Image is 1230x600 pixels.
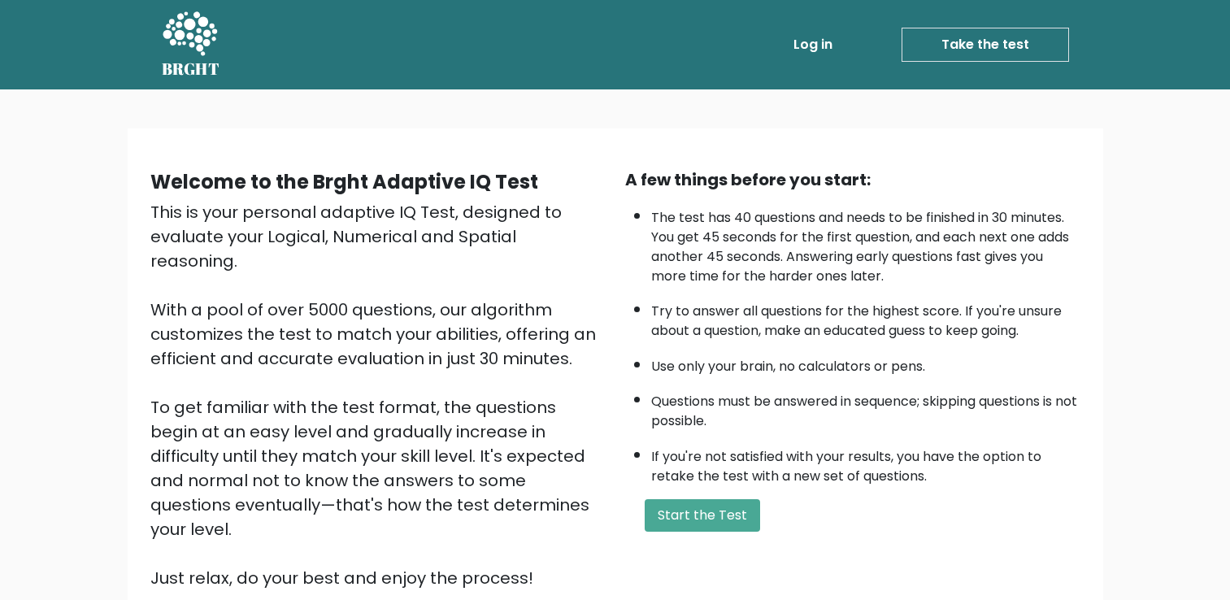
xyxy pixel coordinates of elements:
b: Welcome to the Brght Adaptive IQ Test [150,168,538,195]
h5: BRGHT [162,59,220,79]
div: A few things before you start: [625,167,1080,192]
li: Try to answer all questions for the highest score. If you're unsure about a question, make an edu... [651,293,1080,341]
li: Questions must be answered in sequence; skipping questions is not possible. [651,384,1080,431]
a: Take the test [902,28,1069,62]
li: The test has 40 questions and needs to be finished in 30 minutes. You get 45 seconds for the firs... [651,200,1080,286]
div: This is your personal adaptive IQ Test, designed to evaluate your Logical, Numerical and Spatial ... [150,200,606,590]
a: Log in [787,28,839,61]
li: If you're not satisfied with your results, you have the option to retake the test with a new set ... [651,439,1080,486]
a: BRGHT [162,7,220,83]
li: Use only your brain, no calculators or pens. [651,349,1080,376]
button: Start the Test [645,499,760,532]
